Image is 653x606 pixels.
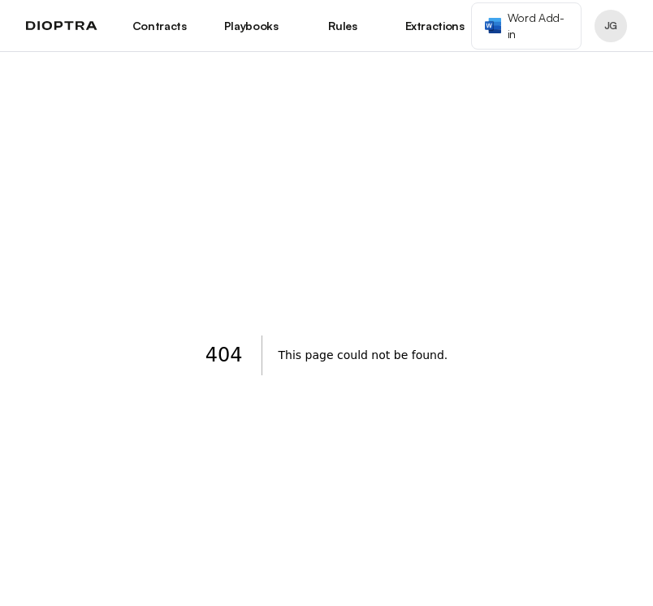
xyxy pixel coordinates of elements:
[508,10,568,42] span: Word Add-in
[595,10,627,42] button: Profile menu
[26,21,97,31] img: logo
[279,335,448,375] h2: This page could not be found.
[123,12,196,40] a: Contracts
[471,2,582,50] a: Word Add-in
[205,335,262,375] h1: 404
[399,12,471,40] a: Extractions
[307,12,379,40] a: Rules
[215,12,288,40] a: Playbooks
[485,18,501,33] img: word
